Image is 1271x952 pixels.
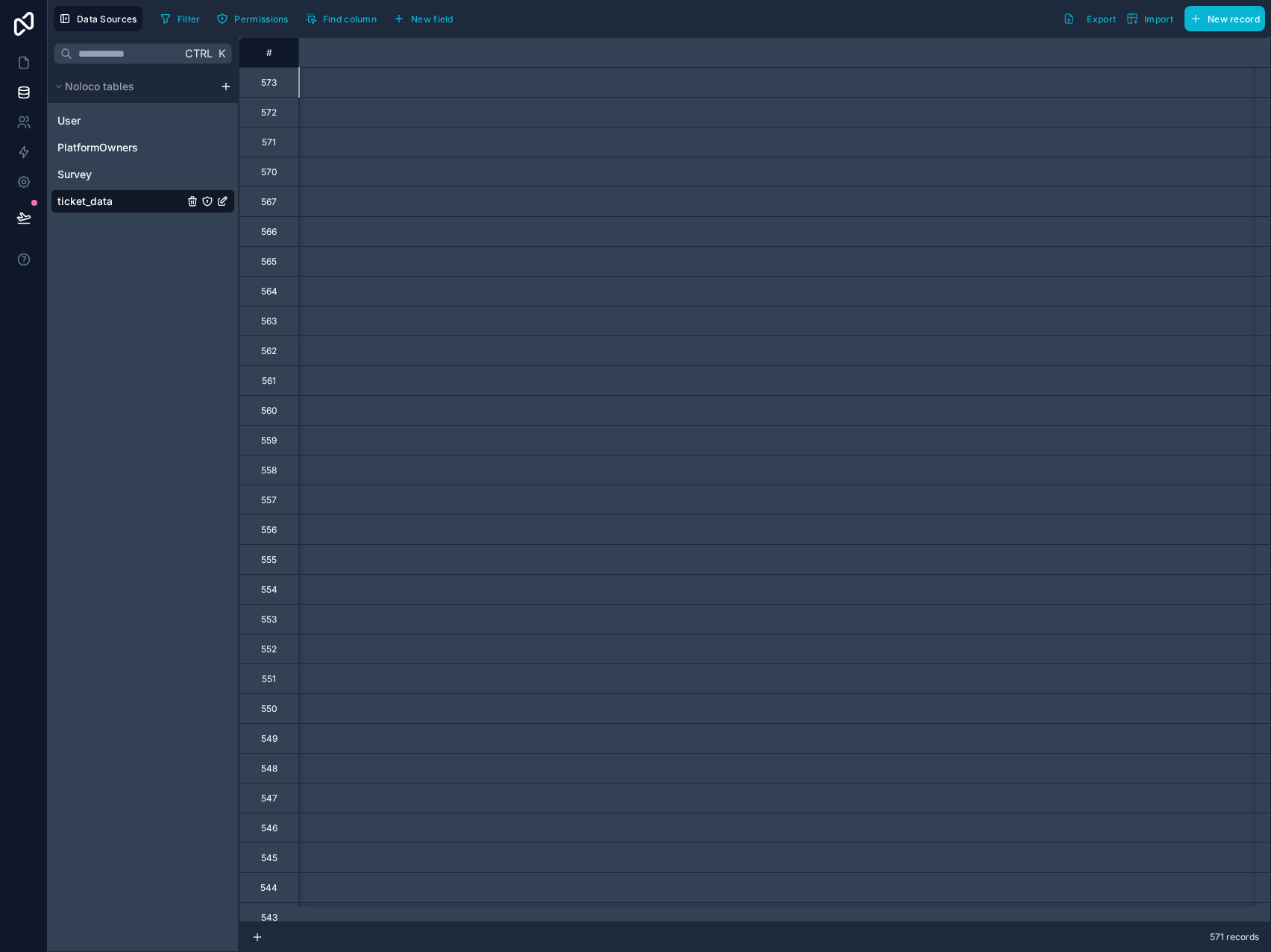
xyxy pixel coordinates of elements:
span: 571 records [1210,931,1259,943]
div: 560 [261,405,277,417]
span: Filter [178,13,201,25]
button: Noloco tables [51,76,214,97]
div: 573 [261,77,277,89]
button: New field [388,7,459,30]
div: 557 [261,494,277,506]
div: 548 [261,763,277,775]
div: ticket_data [51,189,235,213]
a: Permissions [211,7,299,30]
span: New field [411,13,454,25]
span: Noloco tables [65,79,134,94]
div: 543 [261,912,277,924]
div: 570 [261,166,277,178]
span: Import [1144,13,1173,25]
button: Permissions [211,7,293,30]
span: Permissions [234,13,288,25]
button: New record [1184,6,1265,31]
div: 552 [261,643,277,655]
div: 558 [261,464,277,476]
div: 556 [261,524,277,536]
span: Survey [57,167,92,182]
span: User [57,113,81,128]
span: Find column [323,13,377,25]
button: Data Sources [54,6,142,31]
div: 564 [261,286,277,297]
div: 547 [261,792,277,804]
div: 555 [261,554,277,566]
div: 550 [261,703,277,715]
button: Find column [300,7,382,30]
div: scrollable content [48,70,238,220]
div: 566 [261,226,277,238]
span: Export [1087,13,1116,25]
span: New record [1208,13,1260,25]
span: Ctrl [183,44,214,63]
button: Import [1121,6,1179,31]
span: ticket_data [57,194,113,209]
button: Export [1058,6,1121,31]
div: # [251,47,287,58]
div: 554 [261,584,277,596]
div: 565 [261,256,277,268]
div: 546 [261,822,277,834]
div: 563 [261,315,277,327]
a: New record [1179,6,1265,31]
div: 572 [261,107,277,119]
div: 562 [261,345,277,357]
span: PlatformOwners [57,140,138,155]
div: 549 [261,733,277,745]
div: 559 [261,435,277,447]
div: User [51,109,235,133]
div: 571 [262,136,276,148]
button: Filter [154,7,206,30]
div: 567 [261,196,277,208]
div: PlatformOwners [51,136,235,160]
span: Data Sources [77,13,137,25]
div: 545 [261,852,277,864]
div: Survey [51,163,235,186]
div: 553 [261,614,277,625]
span: K [216,48,227,59]
div: 551 [262,673,276,685]
div: 544 [260,882,277,894]
div: 561 [262,375,276,387]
